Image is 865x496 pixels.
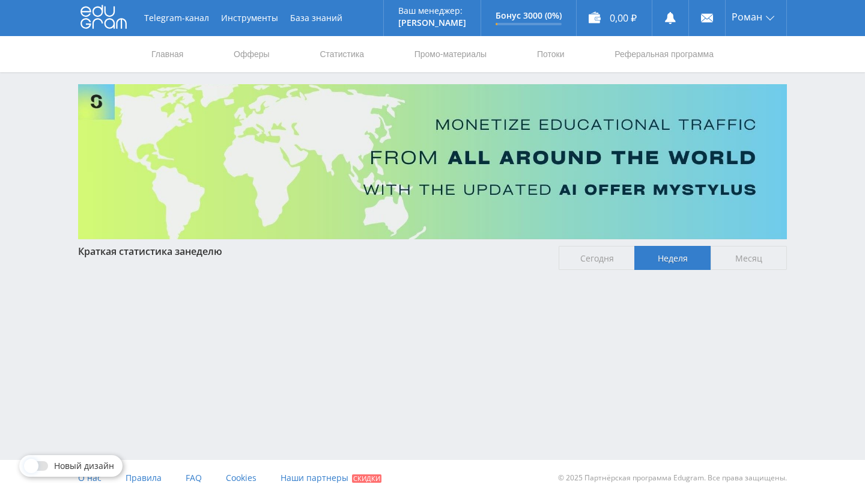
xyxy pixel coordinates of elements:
span: О нас [78,472,102,483]
a: Реферальная программа [613,36,715,72]
a: FAQ [186,460,202,496]
span: Неделя [634,246,711,270]
span: Новый дизайн [54,461,114,471]
span: Роман [732,12,762,22]
a: Статистика [318,36,365,72]
span: Месяц [711,246,787,270]
span: Cookies [226,472,256,483]
span: Сегодня [559,246,635,270]
a: Наши партнеры Скидки [281,460,381,496]
a: Потоки [536,36,566,72]
span: Наши партнеры [281,472,348,483]
span: неделю [185,245,222,258]
a: Промо-материалы [413,36,488,72]
p: [PERSON_NAME] [398,18,466,28]
span: FAQ [186,472,202,483]
img: Banner [78,84,787,239]
a: Офферы [232,36,271,72]
div: Краткая статистика за [78,246,547,257]
a: Главная [150,36,184,72]
p: Бонус 3000 (0%) [496,11,562,20]
span: Правила [126,472,162,483]
p: Ваш менеджер: [398,6,466,16]
span: Скидки [352,474,381,483]
a: Правила [126,460,162,496]
a: О нас [78,460,102,496]
a: Cookies [226,460,256,496]
div: © 2025 Партнёрская программа Edugram. Все права защищены. [439,460,787,496]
